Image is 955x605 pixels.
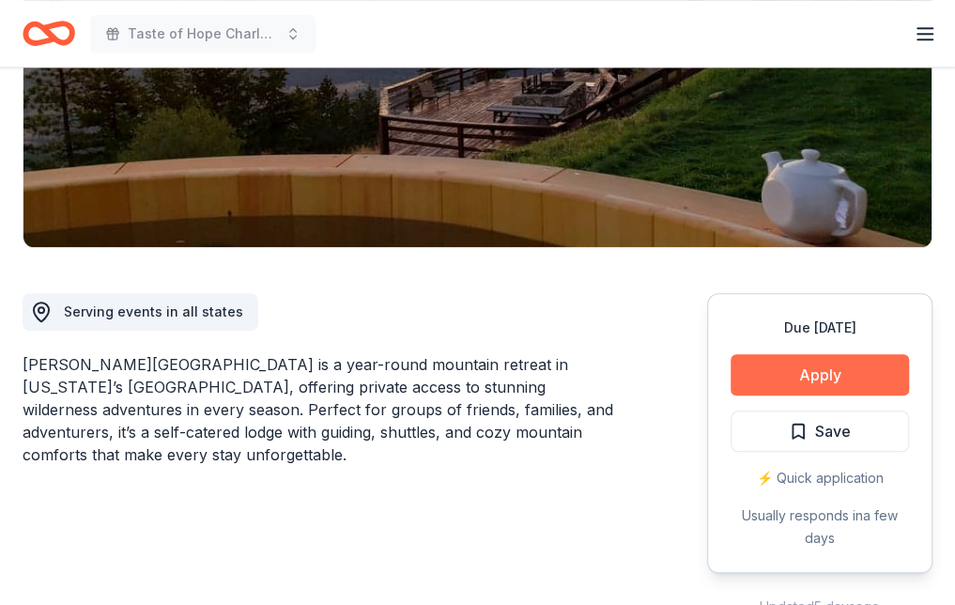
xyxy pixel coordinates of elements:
[64,303,243,319] span: Serving events in all states
[90,15,316,53] button: Taste of Hope Charlotte
[731,354,909,396] button: Apply
[731,317,909,339] div: Due [DATE]
[23,353,617,466] div: [PERSON_NAME][GEOGRAPHIC_DATA] is a year-round mountain retreat in [US_STATE]’s [GEOGRAPHIC_DATA]...
[731,411,909,452] button: Save
[128,23,278,45] span: Taste of Hope Charlotte
[815,419,851,443] span: Save
[731,467,909,489] div: ⚡️ Quick application
[731,504,909,550] div: Usually responds in a few days
[23,11,75,55] a: Home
